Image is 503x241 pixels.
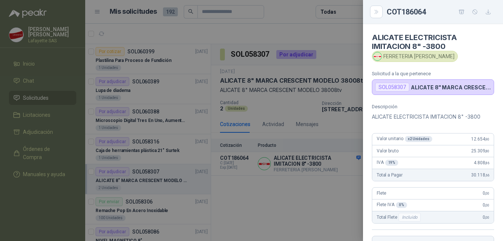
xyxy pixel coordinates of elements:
[372,7,381,16] button: Close
[485,137,489,141] span: ,90
[372,71,494,76] p: Solicitud a la que pertenece
[485,191,489,195] span: ,00
[377,148,398,153] span: Valor bruto
[399,213,421,222] div: Incluido
[471,172,489,178] span: 30.118
[377,172,403,178] span: Total a Pagar
[372,112,494,121] p: ALICATE ELECTRICISTA IMITACION 8" -3800
[485,215,489,219] span: ,00
[483,215,489,220] span: 0
[377,213,422,222] span: Total Flete
[385,160,399,166] div: 19 %
[375,83,409,92] div: SOL058307
[372,51,458,62] div: FERRETERIA [PERSON_NAME]
[483,191,489,196] span: 0
[387,6,494,18] div: COT186064
[474,160,489,165] span: 4.808
[485,173,489,177] span: ,66
[373,52,382,60] img: Company Logo
[485,161,489,165] span: ,86
[471,148,489,153] span: 25.309
[405,136,432,142] div: x 2 Unidades
[483,202,489,208] span: 0
[411,84,491,90] p: ALICATE 8" MARCA CRESCENT MODELO 38008tv
[377,160,398,166] span: IVA
[372,33,494,51] h4: ALICATE ELECTRICISTA IMITACION 8" -3800
[485,203,489,207] span: ,00
[377,202,407,208] span: Flete IVA
[396,202,407,208] div: 0 %
[485,149,489,153] span: ,80
[377,136,432,142] span: Valor unitario
[471,136,489,142] span: 12.654
[372,104,494,109] p: Descripción
[377,191,386,196] span: Flete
